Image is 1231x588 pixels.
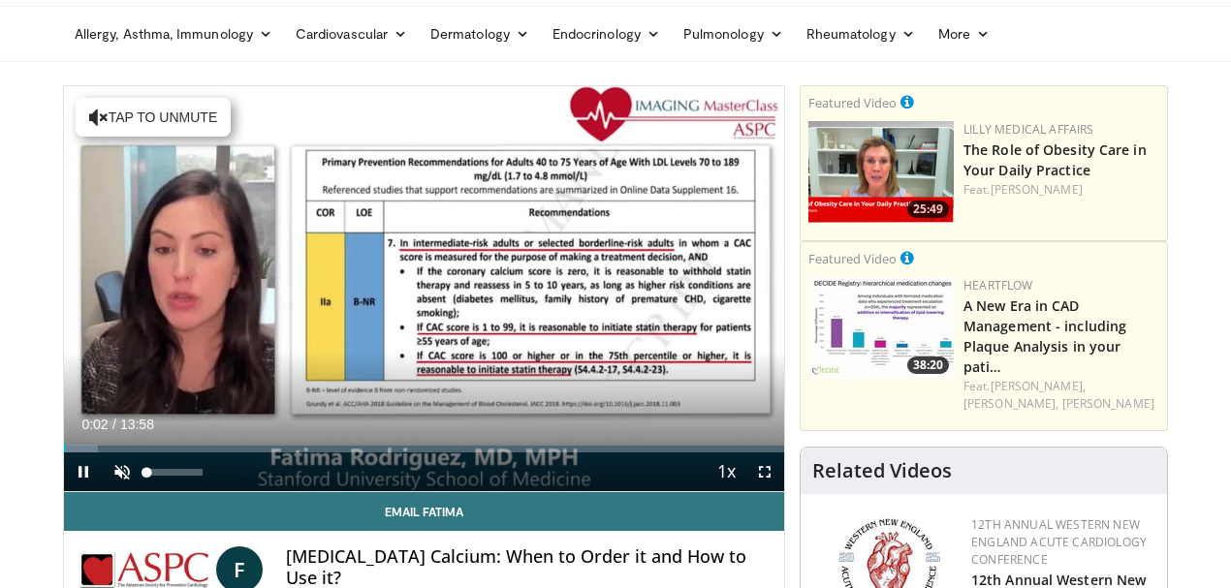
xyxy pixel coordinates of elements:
small: Featured Video [808,250,897,267]
button: Playback Rate [707,452,745,491]
button: Tap to unmute [76,98,231,137]
h4: Related Videos [812,459,952,482]
button: Unmute [103,452,142,491]
a: Rheumatology [795,15,927,53]
span: / [112,417,116,432]
img: 738d0e2d-290f-4d89-8861-908fb8b721dc.150x105_q85_crop-smart_upscale.jpg [808,277,954,379]
span: 0:02 [81,417,108,432]
a: Pulmonology [672,15,795,53]
a: More [927,15,1001,53]
a: Allergy, Asthma, Immunology [63,15,284,53]
img: e1208b6b-349f-4914-9dd7-f97803bdbf1d.png.150x105_q85_crop-smart_upscale.png [808,121,954,223]
span: 38:20 [907,356,949,374]
a: Endocrinology [541,15,672,53]
div: Volume Level [146,469,202,476]
button: Pause [64,452,103,491]
a: A New Era in CAD Management - including Plaque Analysis in your pati… [963,296,1126,376]
a: [PERSON_NAME] [1062,395,1154,412]
a: [PERSON_NAME] [991,181,1083,198]
a: The Role of Obesity Care in Your Daily Practice [963,140,1147,179]
div: Feat. [963,181,1159,199]
video-js: Video Player [64,86,784,492]
button: Fullscreen [745,452,784,491]
a: Lilly Medical Affairs [963,121,1094,138]
a: 25:49 [808,121,954,223]
a: 38:20 [808,277,954,379]
a: [PERSON_NAME], [963,395,1058,412]
div: Progress Bar [64,445,784,452]
span: 25:49 [907,201,949,218]
a: Email Fatima [64,492,784,531]
a: 12th Annual Western New England Acute Cardiology Conference [971,516,1147,568]
a: Cardiovascular [284,15,419,53]
small: Featured Video [808,94,897,111]
div: Feat. [963,378,1159,413]
a: Dermatology [419,15,541,53]
a: [PERSON_NAME], [991,378,1086,394]
span: 13:58 [120,417,154,432]
a: Heartflow [963,277,1033,294]
h4: [MEDICAL_DATA] Calcium: When to Order it and How to Use it? [286,546,769,588]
